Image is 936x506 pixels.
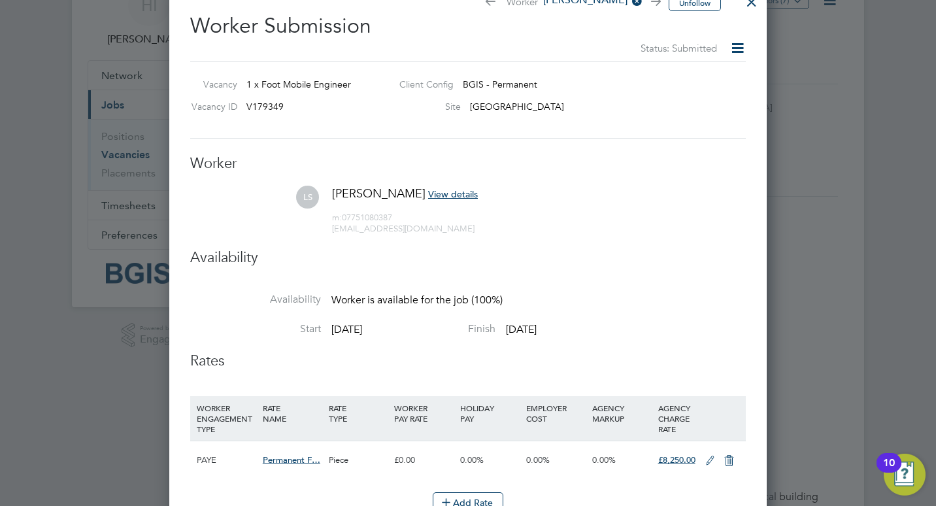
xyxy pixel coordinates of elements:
[391,441,457,479] div: £0.00
[592,454,616,465] span: 0.00%
[506,323,537,336] span: [DATE]
[463,78,537,90] span: BGIS - Permanent
[331,294,503,307] span: Worker is available for the job (100%)
[296,186,319,209] span: LS
[326,396,392,430] div: RATE TYPE
[589,396,655,430] div: AGENCY MARKUP
[190,248,746,267] h3: Availability
[190,154,746,173] h3: Worker
[884,454,926,496] button: Open Resource Center, 10 new notifications
[332,212,342,223] span: m:
[193,441,259,479] div: PAYE
[658,454,695,465] span: £8,250.00
[428,188,478,200] span: View details
[331,323,362,336] span: [DATE]
[190,293,321,307] label: Availability
[391,396,457,430] div: WORKER PAY RATE
[185,78,237,90] label: Vacancy
[365,322,495,336] label: Finish
[389,78,454,90] label: Client Config
[332,223,475,234] span: [EMAIL_ADDRESS][DOMAIN_NAME]
[883,463,895,480] div: 10
[655,396,699,441] div: AGENCY CHARGE RATE
[190,322,321,336] label: Start
[523,396,589,430] div: EMPLOYER COST
[246,78,351,90] span: 1 x Foot Mobile Engineer
[457,396,523,430] div: HOLIDAY PAY
[641,42,717,54] span: Status: Submitted
[246,101,284,112] span: V179349
[332,212,392,223] span: 07751080387
[526,454,550,465] span: 0.00%
[326,441,392,479] div: Piece
[332,186,426,201] span: [PERSON_NAME]
[389,101,461,112] label: Site
[185,101,237,112] label: Vacancy ID
[190,352,746,371] h3: Rates
[263,454,320,465] span: Permanent F…
[470,101,564,112] span: [GEOGRAPHIC_DATA]
[259,396,326,430] div: RATE NAME
[460,454,484,465] span: 0.00%
[193,396,259,441] div: WORKER ENGAGEMENT TYPE
[190,3,746,56] h2: Worker Submission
